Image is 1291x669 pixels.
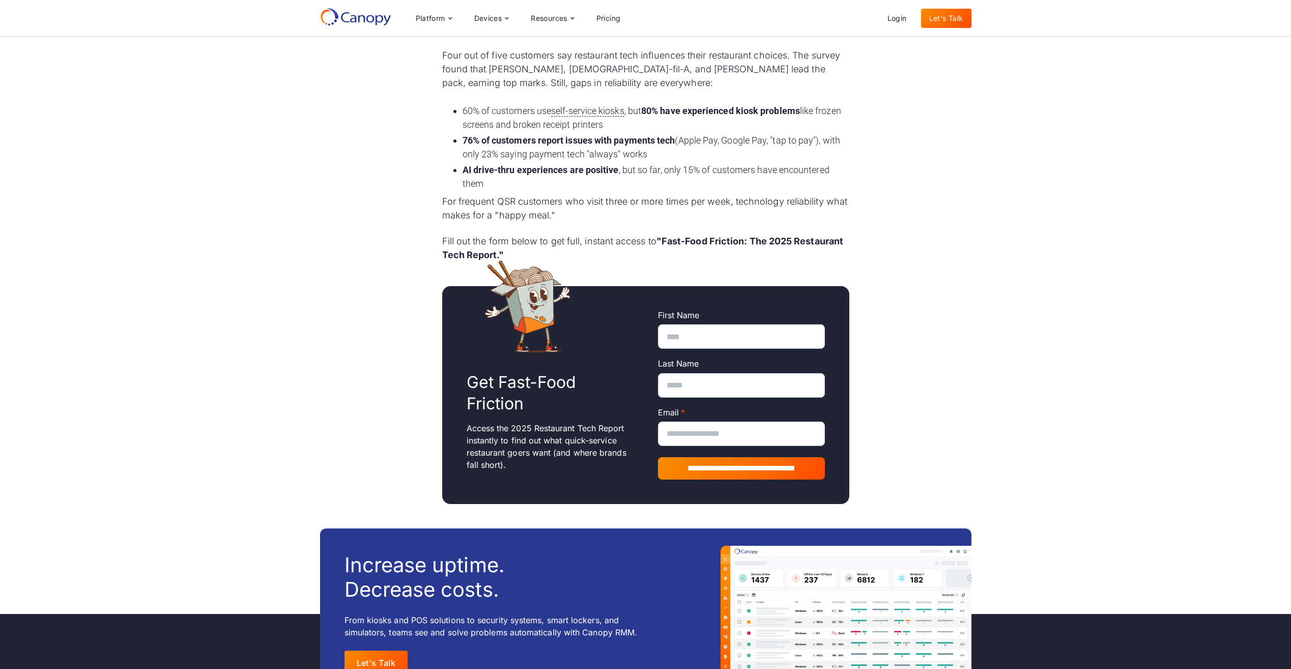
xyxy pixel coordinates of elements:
p: Four out of five customers say restaurant tech influences their restaurant choices. The survey fo... [442,48,849,90]
p: Fill out the form below to get full, instant access to [442,234,849,262]
h3: Increase uptime. Decrease costs. [345,553,505,602]
span: Last Name [658,358,699,369]
span: Email [658,407,679,417]
div: Devices [474,15,502,22]
strong: AI drive-thru experiences are positive [463,164,619,175]
h2: Get Fast-Food Friction [467,372,634,414]
li: 60% of customers use , but like frozen screens and broken receipt printers [463,104,849,131]
div: Resources [531,15,567,22]
a: Login [879,9,915,28]
strong: 80% have experienced kiosk problems [641,105,800,116]
div: Resources [523,8,582,29]
a: Let's Talk [921,9,971,28]
div: Platform [416,15,445,22]
div: Platform [408,8,460,29]
div: Devices [466,8,517,29]
a: Pricing [588,9,629,28]
li: , but so far, only 15% of customers have encountered them [463,163,849,190]
span: First Name [658,310,700,320]
li: (Apple Pay, Google Pay, "tap to pay"), with only 23% saying payment tech "always" works [463,133,849,161]
p: Access the 2025 Restaurant Tech Report instantly to find out what quick-service restaurant goers ... [467,422,634,471]
p: For frequent QSR customers who visit three or more times per week, technology reliability what ma... [442,194,849,222]
p: From kiosks and POS solutions to security systems, smart lockers, and simulators, teams see and s... [345,614,657,638]
strong: 76% of customers report issues with payments tech [463,135,675,146]
span: self-service kiosks [551,105,624,117]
